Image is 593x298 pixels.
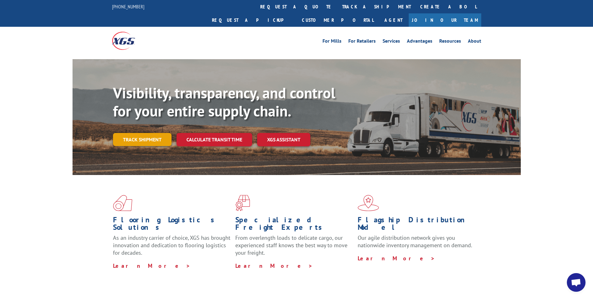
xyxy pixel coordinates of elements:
div: Open chat [567,273,586,292]
a: For Mills [322,39,341,45]
a: About [468,39,481,45]
a: XGS ASSISTANT [257,133,310,146]
img: xgs-icon-total-supply-chain-intelligence-red [113,195,132,211]
a: For Retailers [348,39,376,45]
a: Track shipment [113,133,172,146]
a: Customer Portal [297,13,378,27]
span: As an industry carrier of choice, XGS has brought innovation and dedication to flooring logistics... [113,234,230,256]
h1: Flagship Distribution Model [358,216,475,234]
span: Our agile distribution network gives you nationwide inventory management on demand. [358,234,472,249]
a: Learn More > [235,262,313,269]
h1: Flooring Logistics Solutions [113,216,231,234]
a: [PHONE_NUMBER] [112,3,144,10]
a: Join Our Team [409,13,481,27]
a: Services [383,39,400,45]
a: Agent [378,13,409,27]
a: Learn More > [113,262,191,269]
a: Request a pickup [207,13,297,27]
b: Visibility, transparency, and control for your entire supply chain. [113,83,335,121]
img: xgs-icon-flagship-distribution-model-red [358,195,379,211]
a: Learn More > [358,255,435,262]
a: Calculate transit time [176,133,252,146]
p: From overlength loads to delicate cargo, our experienced staff knows the best way to move your fr... [235,234,353,262]
a: Resources [439,39,461,45]
a: Advantages [407,39,432,45]
h1: Specialized Freight Experts [235,216,353,234]
img: xgs-icon-focused-on-flooring-red [235,195,250,211]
